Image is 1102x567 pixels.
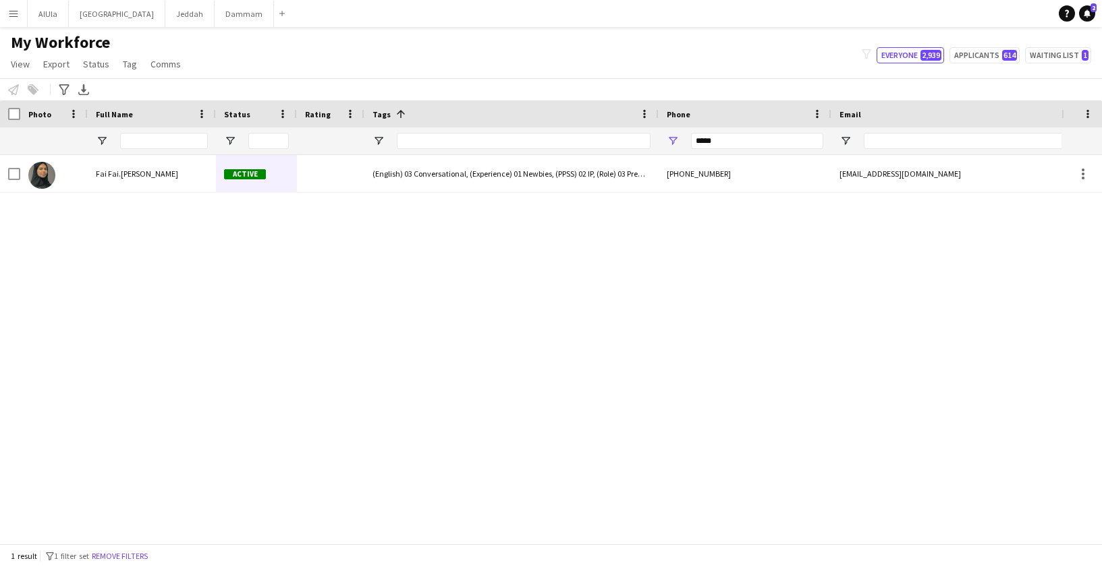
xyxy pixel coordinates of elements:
[89,549,150,564] button: Remove filters
[28,1,69,27] button: AlUla
[667,135,679,147] button: Open Filter Menu
[373,109,391,119] span: Tags
[691,133,823,149] input: Phone Filter Input
[1082,50,1089,61] span: 1
[56,82,72,98] app-action-btn: Advanced filters
[83,58,109,70] span: Status
[224,109,250,119] span: Status
[305,109,331,119] span: Rating
[5,55,35,73] a: View
[397,133,651,149] input: Tags Filter Input
[1079,5,1095,22] a: 2
[839,109,861,119] span: Email
[38,55,75,73] a: Export
[864,133,1093,149] input: Email Filter Input
[659,155,831,192] div: [PHONE_NUMBER]
[145,55,186,73] a: Comms
[248,133,289,149] input: Status Filter Input
[28,162,55,189] img: Fai Fai.alsalhi
[96,135,108,147] button: Open Filter Menu
[224,135,236,147] button: Open Filter Menu
[28,109,51,119] span: Photo
[224,169,266,179] span: Active
[1025,47,1091,63] button: Waiting list1
[43,58,70,70] span: Export
[150,58,181,70] span: Comms
[120,133,208,149] input: Full Name Filter Input
[831,155,1101,192] div: [EMAIL_ADDRESS][DOMAIN_NAME]
[123,58,137,70] span: Tag
[96,109,133,119] span: Full Name
[69,1,165,27] button: [GEOGRAPHIC_DATA]
[11,32,110,53] span: My Workforce
[11,58,30,70] span: View
[877,47,944,63] button: Everyone2,939
[949,47,1020,63] button: Applicants614
[54,551,89,561] span: 1 filter set
[920,50,941,61] span: 2,939
[117,55,142,73] a: Tag
[839,135,852,147] button: Open Filter Menu
[76,82,92,98] app-action-btn: Export XLSX
[1002,50,1017,61] span: 614
[165,1,215,27] button: Jeddah
[96,169,178,179] span: Fai Fai.[PERSON_NAME]
[667,109,690,119] span: Phone
[78,55,115,73] a: Status
[1091,3,1097,12] span: 2
[215,1,274,27] button: Dammam
[373,135,385,147] button: Open Filter Menu
[364,155,659,192] div: (English) 03 Conversational, (Experience) 01 Newbies, (PPSS) 02 IP, (Role) 03 Premium Usher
